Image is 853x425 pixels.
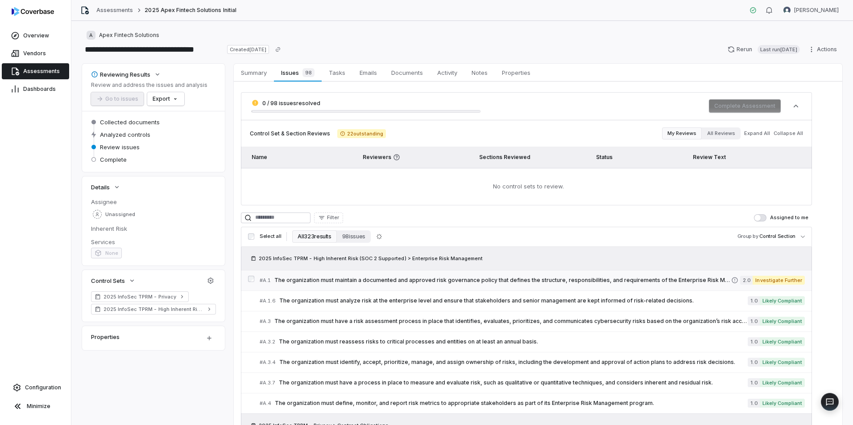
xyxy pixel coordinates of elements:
span: 1.0 [748,399,759,408]
span: Filter [327,214,339,221]
button: 98 issues [337,230,371,243]
button: Details [88,179,123,195]
img: Salman Rizvi avatar [783,7,791,14]
a: #A.3.4The organization must identify, accept, prioritize, manage, and assign ownership of risks, ... [260,352,805,372]
span: Likely Compliant [760,358,805,367]
button: Salman Rizvi avatar[PERSON_NAME] [778,4,844,17]
span: Likely Compliant [760,378,805,387]
span: Analyzed controls [100,131,150,139]
span: Control Set & Section Reviews [250,130,330,137]
span: 1.0 [748,317,759,326]
span: 1.0 [748,296,759,305]
span: 2.0 [740,276,753,285]
td: No control sets to review. [241,168,812,205]
span: # A.1 [260,277,271,284]
span: Unassigned [105,211,135,218]
span: The organization must have a risk assessment process in place that identifies, evaluates, priorit... [274,318,748,325]
span: Last run [DATE] [758,45,800,54]
span: Overview [23,32,49,39]
button: RerunLast run[DATE] [722,43,805,56]
span: Review Text [693,154,726,160]
div: Review filter [662,127,741,139]
button: Copy link [270,41,286,57]
span: Control Sets [91,277,125,285]
span: Name [252,154,267,160]
span: The organization must have a process in place to measure and evaluate risk, such as qualitative o... [279,379,748,386]
span: Likely Compliant [760,296,805,305]
span: 22 outstanding [337,129,386,138]
a: #A.1The organization must maintain a documented and approved risk governance policy that defines ... [260,270,805,290]
span: The organization must identify, accept, prioritize, manage, and assign ownership of risks, includ... [279,359,748,366]
span: Properties [498,67,534,78]
button: My Reviews [662,127,702,139]
span: # A.3.7 [260,380,275,386]
a: Configuration [4,380,67,396]
a: Assessments [2,63,69,79]
span: 2025 Apex Fintech Solutions Initial [145,7,236,14]
span: Documents [388,67,426,78]
span: 2025 InfoSec TPRM - Privacy [104,293,176,300]
span: # A.3.4 [260,359,276,366]
a: #A.3.2The organization must reassess risks to critical processes and entities on at least an annu... [260,332,805,352]
p: Review and address the issues and analysis [91,82,207,89]
button: Control Sets [88,273,138,289]
span: 1.0 [748,358,759,367]
a: 2025 InfoSec TPRM - High Inherent Risk (SOC 2 Supported) [91,304,216,315]
span: Collected documents [100,118,160,126]
span: 2025 InfoSec TPRM - High Inherent Risk (SOC 2 Supported) [104,306,203,313]
button: AApex Fintech Solutions [84,27,162,43]
a: Overview [2,28,69,44]
a: Vendors [2,45,69,61]
a: #A.3.7The organization must have a process in place to measure and evaluate risk, such as qualita... [260,373,805,393]
span: Group by [737,233,758,239]
a: Assessments [96,7,133,14]
a: Dashboards [2,81,69,97]
span: Reviewers [363,154,468,161]
span: Created [DATE] [227,45,269,54]
span: Apex Fintech Solutions [99,32,159,39]
span: Tasks [325,67,349,78]
input: Select all [248,233,254,240]
span: Dashboards [23,86,56,93]
button: Collapse All [771,126,806,142]
span: Activity [434,67,461,78]
span: Investigate Further [753,276,805,285]
span: The organization must analyze risk at the enterprise level and ensure that stakeholders and senio... [279,297,748,304]
span: Complete [100,155,127,163]
span: [PERSON_NAME] [794,7,839,14]
button: Filter [314,212,343,223]
span: Configuration [25,384,61,391]
span: Assessments [23,68,60,75]
button: Assigned to me [754,214,766,221]
a: 2025 InfoSec TPRM - Privacy [91,291,189,302]
span: Vendors [23,50,46,57]
button: Expand All [741,126,773,142]
button: All Reviews [702,127,741,139]
span: # A.3 [260,318,271,325]
a: #A.1.6The organization must analyze risk at the enterprise level and ensure that stakeholders and... [260,291,805,311]
span: Emails [356,67,381,78]
span: Minimize [27,403,50,410]
dt: Services [91,238,216,246]
img: logo-D7KZi-bG.svg [12,7,54,16]
span: 0 / 98 issues resolved [262,100,320,106]
span: The organization must reassess risks to critical processes and entities on at least an annual basis. [279,338,748,345]
dt: Assignee [91,198,216,206]
a: #A.3The organization must have a risk assessment process in place that identifies, evaluates, pri... [260,311,805,331]
button: Minimize [4,397,67,415]
span: Issues [277,66,318,79]
span: Sections Reviewed [479,154,530,160]
label: Assigned to me [754,214,808,221]
span: Likely Compliant [760,399,805,408]
button: Export [147,92,184,106]
span: The organization must define, monitor, and report risk metrics to appropriate stakeholders as par... [275,400,748,407]
span: # A.3.2 [260,339,275,345]
span: Details [91,183,110,191]
span: 1.0 [748,378,759,387]
a: #A.4The organization must define, monitor, and report risk metrics to appropriate stakeholders as... [260,393,805,413]
span: Select all [260,233,281,240]
span: Notes [468,67,491,78]
span: # A.4 [260,400,271,407]
button: All 323 results [292,230,336,243]
span: The organization must maintain a documented and approved risk governance policy that defines the ... [274,277,731,284]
